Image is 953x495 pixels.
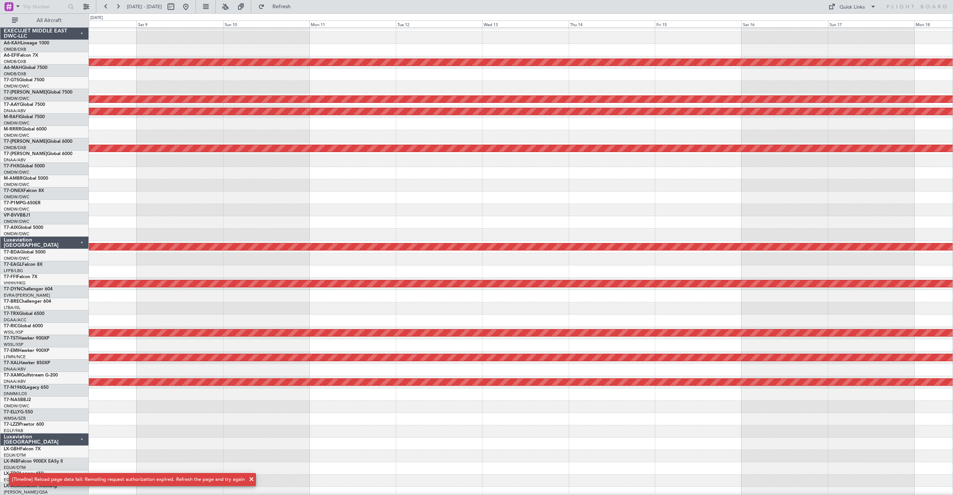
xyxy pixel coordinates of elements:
[4,330,24,335] a: WSSL/XSP
[4,213,31,218] a: VP-BVVBBJ1
[569,21,655,27] div: Thu 14
[4,312,44,316] a: T7-TRXGlobal 6500
[482,21,569,27] div: Wed 13
[4,83,29,89] a: OMDW/DWC
[4,385,25,390] span: T7-N1960
[4,459,63,464] a: LX-INBFalcon 900EX EASy II
[4,201,41,205] a: T7-P1MPG-650ER
[4,336,49,341] a: T7-TSTHawker 900XP
[4,275,17,279] span: T7-FFI
[4,176,48,181] a: M-AMBRGlobal 5000
[4,41,49,45] a: A6-KAHLineage 1000
[4,410,20,414] span: T7-ELLY
[4,342,24,347] a: WSSL/XSP
[4,428,23,433] a: EGLF/FAB
[4,398,20,402] span: T7-NAS
[4,78,44,82] a: T7-GTSGlobal 7500
[825,1,880,13] button: Quick Links
[4,213,20,218] span: VP-BVV
[396,21,482,27] div: Tue 12
[4,410,33,414] a: T7-ELLYG-550
[12,476,245,483] div: [Timeline] Reload page data fail: Remoting request authorization expired. Refresh the page and tr...
[4,47,26,52] a: OMDB/DXB
[4,96,29,101] a: OMDW/DWC
[4,250,20,255] span: T7-BDA
[4,299,51,304] a: T7-BREChallenger 604
[4,366,26,372] a: DNAA/ABV
[4,164,45,168] a: T7-FHXGlobal 5000
[4,103,45,107] a: T7-AAYGlobal 7500
[4,176,23,181] span: M-AMBR
[4,164,19,168] span: T7-FHX
[4,354,26,360] a: LFMN/NCE
[828,21,915,27] div: Sun 17
[309,21,396,27] div: Mon 11
[4,453,26,458] a: EDLW/DTM
[127,3,162,10] span: [DATE] - [DATE]
[4,305,21,310] a: LTBA/ISL
[4,447,41,451] a: LX-GBHFalcon 7X
[4,66,47,70] a: A6-MAHGlobal 7500
[4,53,38,58] a: A6-EFIFalcon 7X
[4,189,44,193] a: T7-ONEXFalcon 8X
[4,59,26,64] a: OMDB/DXB
[4,459,18,464] span: LX-INB
[4,90,72,95] a: T7-[PERSON_NAME]Global 7500
[4,90,47,95] span: T7-[PERSON_NAME]
[4,127,47,132] a: M-RRRRGlobal 6000
[4,349,49,353] a: T7-EMIHawker 900XP
[4,66,22,70] span: A6-MAH
[4,422,19,427] span: T7-LZZI
[4,262,43,267] a: T7-EAGLFalcon 8X
[23,1,66,12] input: Trip Number
[4,108,26,114] a: DNAA/ABV
[4,152,47,156] span: T7-[PERSON_NAME]
[266,4,297,9] span: Refresh
[4,219,29,224] a: OMDW/DWC
[4,287,53,291] a: T7-DYNChallenger 604
[4,127,21,132] span: M-RRRR
[4,231,29,237] a: OMDW/DWC
[4,78,19,82] span: T7-GTS
[4,373,21,378] span: T7-XAM
[4,256,29,261] a: OMDW/DWC
[4,182,29,187] a: OMDW/DWC
[90,15,103,21] div: [DATE]
[4,391,27,397] a: DNMM/LOS
[4,139,72,144] a: T7-[PERSON_NAME]Global 6000
[4,324,43,328] a: T7-RICGlobal 6000
[4,133,29,138] a: OMDW/DWC
[19,18,79,23] span: All Aircraft
[4,226,43,230] a: T7-AIXGlobal 5000
[4,157,26,163] a: DNAA/ABV
[4,361,50,365] a: T7-XALHawker 850XP
[4,268,23,274] a: LFPB/LBG
[4,317,26,323] a: DGAA/ACC
[4,379,26,384] a: DNAA/ABV
[4,103,20,107] span: T7-AAY
[4,398,31,402] a: T7-NASBBJ2
[4,336,18,341] span: T7-TST
[4,385,49,390] a: T7-N1960Legacy 650
[4,189,24,193] span: T7-ONEX
[4,293,50,298] a: EVRA/[PERSON_NAME]
[4,312,19,316] span: T7-TRX
[4,349,18,353] span: T7-EMI
[255,1,300,13] button: Refresh
[4,373,58,378] a: T7-XAMGulfstream G-200
[4,447,20,451] span: LX-GBH
[4,416,26,421] a: WMSA/SZB
[4,287,21,291] span: T7-DYN
[4,226,18,230] span: T7-AIX
[4,41,21,45] span: A6-KAH
[4,71,26,77] a: OMDB/DXB
[4,152,72,156] a: T7-[PERSON_NAME]Global 6000
[4,145,26,151] a: OMDB/DXB
[4,120,29,126] a: OMDW/DWC
[4,194,29,200] a: OMDW/DWC
[137,21,223,27] div: Sat 9
[4,115,19,119] span: M-RAFI
[4,324,18,328] span: T7-RIC
[50,21,137,27] div: Fri 8
[4,250,46,255] a: T7-BDAGlobal 5000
